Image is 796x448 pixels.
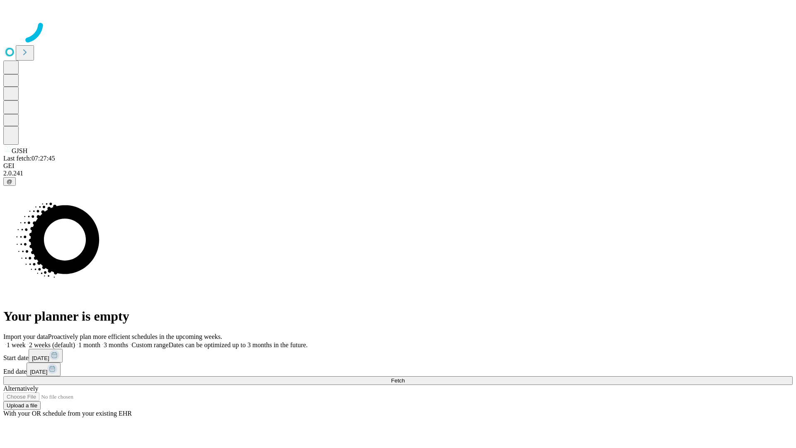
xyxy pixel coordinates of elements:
[169,341,308,348] span: Dates can be optimized up to 3 months in the future.
[29,349,63,363] button: [DATE]
[12,147,27,154] span: GJSH
[29,341,75,348] span: 2 weeks (default)
[3,385,38,392] span: Alternatively
[3,349,793,363] div: Start date
[3,363,793,376] div: End date
[3,162,793,170] div: GEI
[104,341,128,348] span: 3 months
[3,309,793,324] h1: Your planner is empty
[3,401,41,410] button: Upload a file
[3,410,132,417] span: With your OR schedule from your existing EHR
[3,177,16,186] button: @
[32,355,49,361] span: [DATE]
[3,376,793,385] button: Fetch
[27,363,61,376] button: [DATE]
[3,170,793,177] div: 2.0.241
[30,369,47,375] span: [DATE]
[48,333,222,340] span: Proactively plan more efficient schedules in the upcoming weeks.
[78,341,100,348] span: 1 month
[3,155,55,162] span: Last fetch: 07:27:45
[3,333,48,340] span: Import your data
[391,377,405,384] span: Fetch
[7,341,26,348] span: 1 week
[131,341,168,348] span: Custom range
[7,178,12,185] span: @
